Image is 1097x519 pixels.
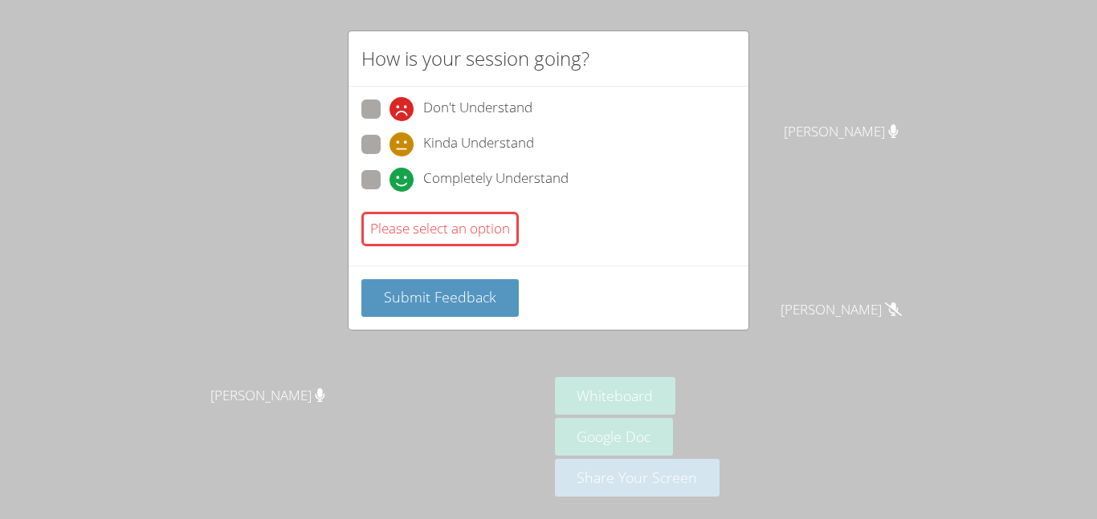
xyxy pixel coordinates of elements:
span: Completely Understand [423,168,569,192]
h2: How is your session going? [361,44,589,73]
span: Kinda Understand [423,132,534,156]
div: Please select an option [361,212,519,246]
button: Submit Feedback [361,279,519,317]
span: Submit Feedback [384,287,496,306]
span: Don't Understand [423,97,532,121]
